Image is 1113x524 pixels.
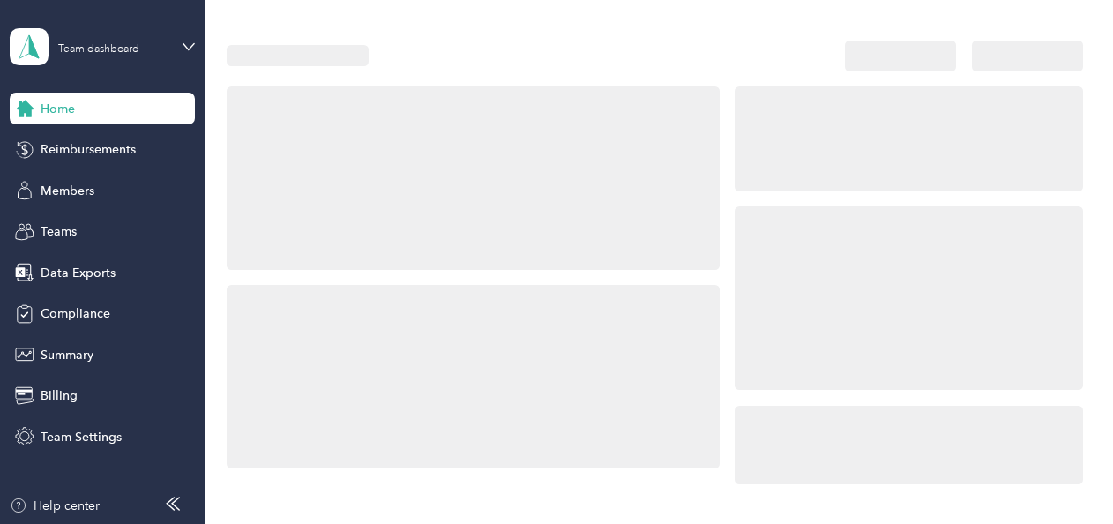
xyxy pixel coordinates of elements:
div: Team dashboard [58,44,139,55]
span: Compliance [41,304,110,323]
button: Help center [10,497,100,515]
span: Home [41,100,75,118]
span: Teams [41,222,77,241]
span: Members [41,182,94,200]
span: Reimbursements [41,140,136,159]
span: Data Exports [41,264,116,282]
span: Billing [41,386,78,405]
span: Team Settings [41,428,122,446]
span: Summary [41,346,93,364]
